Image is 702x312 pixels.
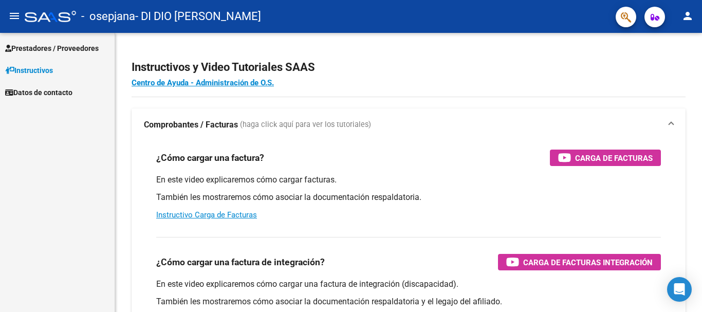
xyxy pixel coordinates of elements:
strong: Comprobantes / Facturas [144,119,238,131]
h3: ¿Cómo cargar una factura? [156,151,264,165]
div: Open Intercom Messenger [667,277,692,302]
a: Centro de Ayuda - Administración de O.S. [132,78,274,87]
p: En este video explicaremos cómo cargar una factura de integración (discapacidad). [156,279,661,290]
mat-expansion-panel-header: Comprobantes / Facturas (haga click aquí para ver los tutoriales) [132,108,686,141]
span: (haga click aquí para ver los tutoriales) [240,119,371,131]
button: Carga de Facturas Integración [498,254,661,270]
h2: Instructivos y Video Tutoriales SAAS [132,58,686,77]
p: También les mostraremos cómo asociar la documentación respaldatoria y el legajo del afiliado. [156,296,661,307]
a: Instructivo Carga de Facturas [156,210,257,219]
mat-icon: person [681,10,694,22]
span: Carga de Facturas Integración [523,256,653,269]
span: - DI DIO [PERSON_NAME] [135,5,261,28]
button: Carga de Facturas [550,150,661,166]
mat-icon: menu [8,10,21,22]
p: También les mostraremos cómo asociar la documentación respaldatoria. [156,192,661,203]
span: Carga de Facturas [575,152,653,164]
span: Datos de contacto [5,87,72,98]
span: Prestadores / Proveedores [5,43,99,54]
span: - osepjana [81,5,135,28]
span: Instructivos [5,65,53,76]
p: En este video explicaremos cómo cargar facturas. [156,174,661,186]
h3: ¿Cómo cargar una factura de integración? [156,255,325,269]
